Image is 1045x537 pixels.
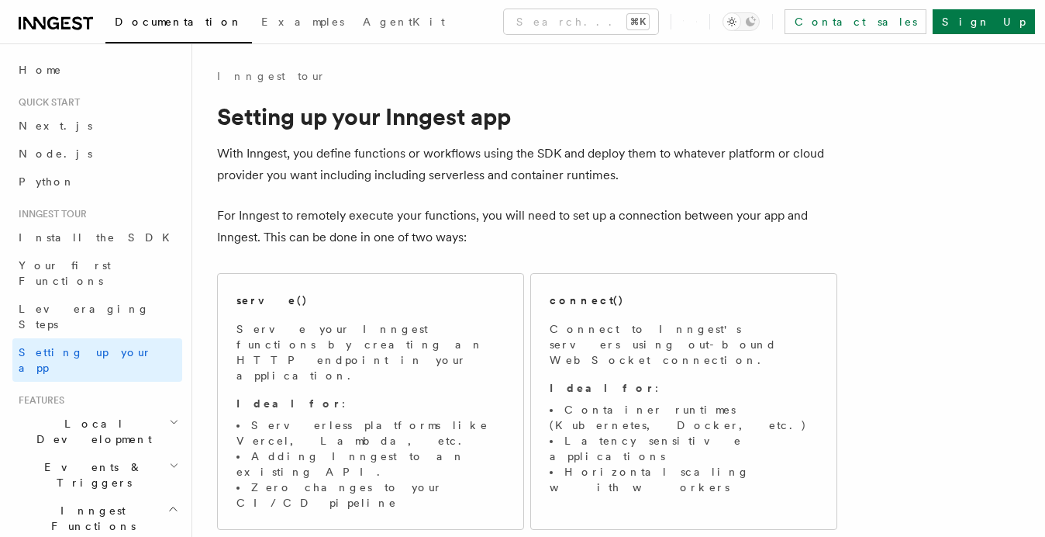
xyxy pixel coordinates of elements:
a: Python [12,168,182,196]
span: Features [12,394,64,407]
span: AgentKit [363,16,445,28]
span: Examples [261,16,344,28]
a: connect()Connect to Inngest's servers using out-bound WebSocket connection.Ideal for:Container ru... [530,273,837,530]
strong: Ideal for [236,397,342,410]
a: serve()Serve your Inngest functions by creating an HTTP endpoint in your application.Ideal for:Se... [217,273,524,530]
a: AgentKit [354,5,454,42]
a: Documentation [105,5,252,43]
span: Home [19,62,62,78]
a: Next.js [12,112,182,140]
button: Events & Triggers [12,453,182,497]
span: Install the SDK [19,231,179,244]
a: Node.js [12,140,182,168]
a: Setting up your app [12,338,182,382]
a: Home [12,56,182,84]
span: Python [19,175,75,188]
span: Inngest tour [12,208,87,220]
a: Install the SDK [12,223,182,251]
a: Your first Functions [12,251,182,295]
span: Leveraging Steps [19,303,150,331]
h2: connect() [550,293,624,308]
p: With Inngest, you define functions or workflows using the SDK and deploy them to whatever platfor... [217,143,837,186]
span: Local Development [12,416,169,447]
h1: Setting up your Inngest app [217,102,837,130]
span: Next.js [19,120,92,132]
a: Sign Up [933,9,1035,34]
kbd: ⌘K [627,14,649,29]
li: Container runtimes (Kubernetes, Docker, etc.) [550,402,818,433]
a: Inngest tour [217,68,326,84]
button: Local Development [12,410,182,453]
p: For Inngest to remotely execute your functions, you will need to set up a connection between your... [217,205,837,248]
span: Your first Functions [19,259,111,287]
button: Search...⌘K [504,9,658,34]
li: Latency sensitive applications [550,433,818,464]
li: Horizontal scaling with workers [550,464,818,495]
p: Connect to Inngest's servers using out-bound WebSocket connection. [550,321,818,368]
a: Contact sales [785,9,926,34]
span: Node.js [19,147,92,160]
span: Setting up your app [19,346,152,374]
p: Serve your Inngest functions by creating an HTTP endpoint in your application. [236,321,505,383]
li: Adding Inngest to an existing API. [236,449,505,480]
strong: Ideal for [550,382,655,394]
span: Quick start [12,96,80,109]
p: : [550,380,818,396]
span: Documentation [115,16,243,28]
p: : [236,396,505,411]
a: Leveraging Steps [12,295,182,338]
li: Serverless platforms like Vercel, Lambda, etc. [236,417,505,449]
button: Toggle dark mode [723,12,760,31]
h2: serve() [236,293,308,308]
li: Zero changes to your CI/CD pipeline [236,480,505,511]
span: Events & Triggers [12,459,169,490]
a: Examples [252,5,354,42]
span: Inngest Functions [12,503,167,534]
